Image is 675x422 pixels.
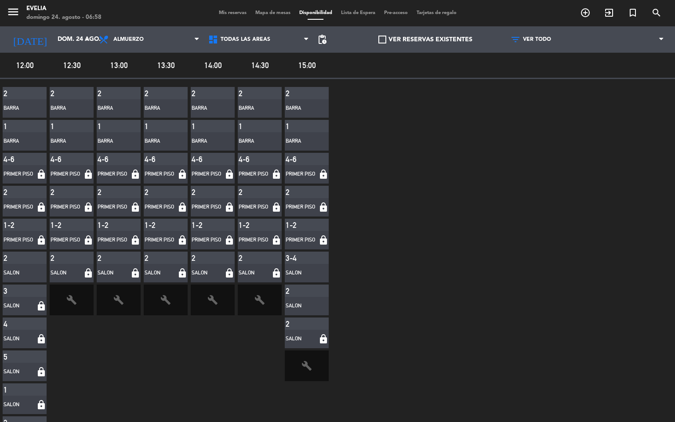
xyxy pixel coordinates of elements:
div: BARRA [98,137,128,146]
div: SALON [286,269,316,278]
button: menu [7,5,20,22]
i: lock [34,169,47,180]
div: 3 [4,286,25,296]
div: 1-2 [4,220,25,230]
span: 14:00 [191,59,235,72]
span: Disponibilidad [295,11,337,15]
div: PRIMER PISO [4,170,34,179]
div: 2 [4,253,25,263]
div: BARRA [4,104,34,113]
i: lock [175,268,188,278]
div: 4-6 [98,155,120,164]
div: SALON [4,400,34,409]
i: build [160,295,171,305]
i: lock [316,334,329,344]
div: 2 [286,188,308,197]
div: 2 [4,89,25,98]
div: 1 [4,122,25,131]
div: BARRA [239,137,269,146]
div: SALON [98,269,128,278]
span: Pre-acceso [380,11,412,15]
div: 1 [98,122,120,131]
div: PRIMER PISO [239,170,269,179]
i: lock [34,235,47,245]
div: PRIMER PISO [239,203,269,212]
div: BARRA [98,104,128,113]
div: PRIMER PISO [51,236,81,245]
div: SALON [4,368,34,376]
i: lock [269,235,282,245]
span: Todas las áreas [221,36,270,43]
div: SALON [145,269,175,278]
div: SALON [286,302,316,310]
span: VER TODO [523,36,551,43]
i: menu [7,5,20,18]
div: BARRA [192,104,222,113]
div: PRIMER PISO [239,236,269,245]
div: 2 [192,89,214,98]
label: VER RESERVAS EXISTENTES [378,35,472,45]
i: lock [175,202,188,213]
i: arrow_drop_down [82,34,92,45]
div: PRIMER PISO [145,170,175,179]
div: PRIMER PISO [192,236,222,245]
i: lock [316,202,329,213]
i: lock [34,400,47,410]
div: PRIMER PISO [192,203,222,212]
i: search [651,7,662,18]
i: add_circle_outline [580,7,591,18]
div: 4-6 [192,155,214,164]
div: PRIMER PISO [286,236,316,245]
div: SALON [239,269,269,278]
div: 1-2 [145,220,167,230]
i: lock [34,202,47,213]
div: BARRA [51,104,81,113]
span: Tarjetas de regalo [412,11,461,15]
div: PRIMER PISO [51,170,81,179]
div: 4-6 [145,155,167,164]
i: lock [81,268,94,278]
i: turned_in_not [628,7,638,18]
div: 2 [51,253,73,263]
div: 2 [192,188,214,197]
span: Lista de Espera [337,11,380,15]
div: 2 [239,188,261,197]
div: Evelia [26,4,102,13]
span: 15:00 [285,59,329,72]
div: BARRA [286,104,316,113]
div: 2 [286,319,308,328]
div: 2 [98,188,120,197]
div: PRIMER PISO [4,236,34,245]
div: 2 [98,89,120,98]
i: lock [34,301,47,311]
i: lock [81,235,94,245]
span: Mis reservas [214,11,251,15]
div: PRIMER PISO [145,203,175,212]
div: BARRA [286,137,316,146]
div: 1-2 [98,220,120,230]
i: lock [128,235,141,245]
div: 1-2 [192,220,214,230]
i: lock [222,202,235,213]
div: PRIMER PISO [98,170,128,179]
i: build [207,295,218,305]
i: [DATE] [7,30,53,49]
div: SALON [51,269,81,278]
div: domingo 24. agosto - 06:58 [26,13,102,22]
div: PRIMER PISO [145,236,175,245]
div: 2 [239,89,261,98]
div: 3-4 [286,253,308,263]
div: 4-6 [286,155,308,164]
i: lock [222,268,235,278]
i: lock [128,169,141,180]
i: exit_to_app [604,7,614,18]
div: 1 [286,122,308,131]
i: lock [128,268,141,278]
div: SALON [192,269,222,278]
i: lock [128,202,141,213]
div: 2 [51,188,73,197]
div: 2 [192,253,214,263]
i: lock [222,169,235,180]
div: 2 [145,253,167,263]
div: 2 [145,188,167,197]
